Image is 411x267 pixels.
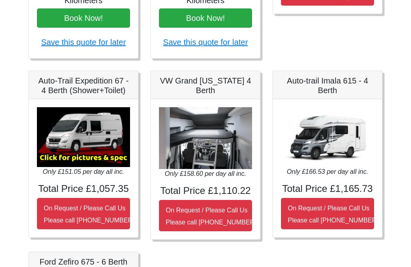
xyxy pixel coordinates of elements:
[37,76,130,95] h5: Auto-Trail Expedition 67 - 4 Berth (Shower+Toilet)
[281,198,374,229] button: On Request / Please Call UsPlease call [PHONE_NUMBER]
[159,200,252,231] button: On Request / Please Call UsPlease call [PHONE_NUMBER]
[281,183,374,195] h4: Total Price £1,165.73
[281,107,374,167] img: Auto-trail Imala 615 - 4 Berth
[37,183,130,195] h4: Total Price £1,057.35
[288,205,378,224] small: On Request / Please Call Us Please call [PHONE_NUMBER]
[165,170,246,177] i: Only £158.60 per day all inc.
[159,107,252,169] img: VW Grand California 4 Berth
[281,76,374,95] h5: Auto-trail Imala 615 - 4 Berth
[37,107,130,167] img: Auto-Trail Expedition 67 - 4 Berth (Shower+Toilet)
[159,76,252,95] h5: VW Grand [US_STATE] 4 Berth
[37,198,130,229] button: On Request / Please Call UsPlease call [PHONE_NUMBER]
[159,8,252,28] button: Book Now!
[166,207,256,226] small: On Request / Please Call Us Please call [PHONE_NUMBER]
[43,168,124,175] i: Only £151.05 per day all inc.
[37,8,130,28] button: Book Now!
[159,185,252,197] h4: Total Price £1,110.22
[44,205,134,224] small: On Request / Please Call Us Please call [PHONE_NUMBER]
[163,38,248,47] a: Save this quote for later
[287,168,368,175] i: Only £166.53 per day all inc.
[41,38,126,47] a: Save this quote for later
